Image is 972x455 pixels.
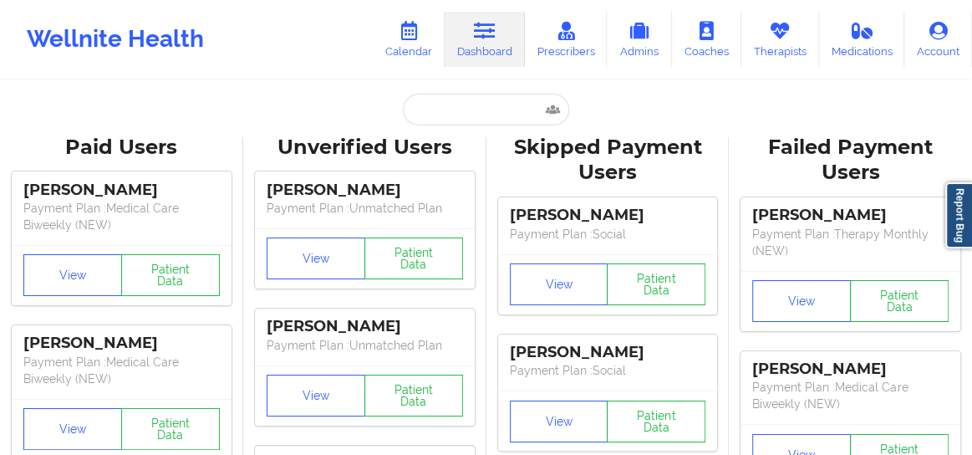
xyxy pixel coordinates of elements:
p: Payment Plan : Therapy Monthly (NEW) [752,226,949,259]
a: Account [904,12,972,67]
div: [PERSON_NAME] [752,360,949,379]
div: [PERSON_NAME] [510,343,706,362]
button: View [510,401,608,442]
div: [PERSON_NAME] [23,334,220,353]
button: View [752,280,851,322]
p: Payment Plan : Social [510,226,706,243]
div: Skipped Payment Users [498,135,718,187]
div: Failed Payment Users [740,135,960,187]
p: Payment Plan : Unmatched Plan [267,200,463,217]
div: [PERSON_NAME] [267,317,463,336]
div: [PERSON_NAME] [23,181,220,200]
div: Unverified Users [255,135,475,161]
p: Payment Plan : Unmatched Plan [267,337,463,354]
button: View [267,375,365,417]
p: Payment Plan : Medical Care Biweekly (NEW) [752,379,949,412]
button: Patient Data [121,408,220,450]
a: Coaches [672,12,741,67]
a: Medications [819,12,905,67]
button: Patient Data [850,280,949,322]
div: Paid Users [12,135,232,161]
a: Admins [607,12,672,67]
p: Payment Plan : Medical Care Biweekly (NEW) [23,354,220,387]
button: Patient Data [607,401,705,442]
div: [PERSON_NAME] [267,181,463,200]
a: Prescribers [525,12,608,67]
button: View [267,238,365,279]
a: Calendar [373,12,445,67]
a: Dashboard [445,12,525,67]
p: Payment Plan : Medical Care Biweekly (NEW) [23,200,220,233]
p: Payment Plan : Social [510,362,706,379]
button: Patient Data [121,254,220,296]
button: Patient Data [364,375,463,417]
button: View [510,263,608,305]
button: View [23,254,122,296]
div: [PERSON_NAME] [510,206,706,225]
div: [PERSON_NAME] [752,206,949,225]
button: View [23,408,122,450]
a: Report Bug [945,182,972,248]
button: Patient Data [364,238,463,279]
a: Therapists [741,12,819,67]
button: Patient Data [607,263,705,305]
